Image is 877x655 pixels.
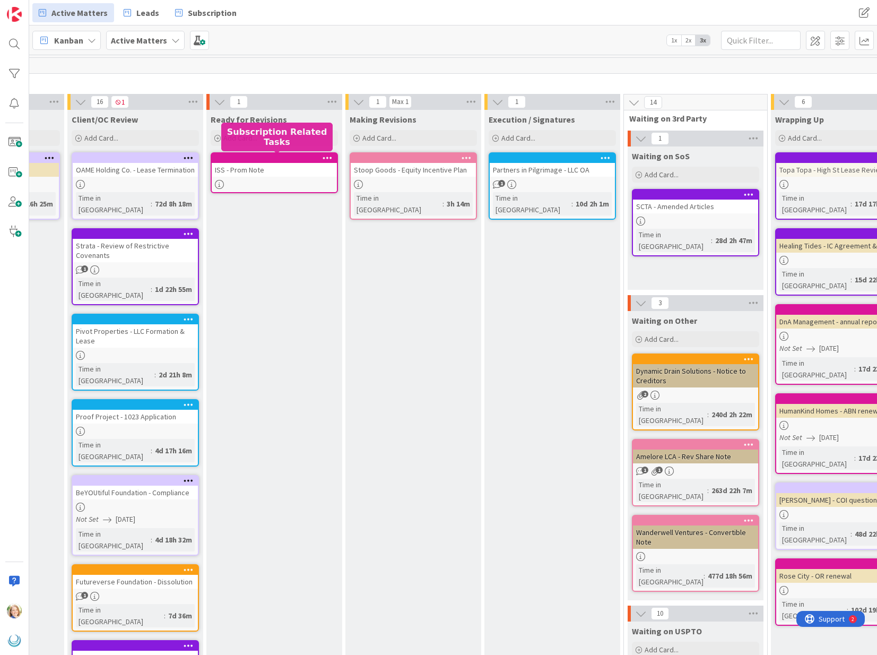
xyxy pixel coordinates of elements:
[489,114,575,125] span: Execution / Signatures
[76,278,151,301] div: Time in [GEOGRAPHIC_DATA]
[73,239,198,262] div: Strata - Review of Restrictive Covenants
[151,445,152,456] span: :
[489,152,616,220] a: Partners in Pilgrimage - LLC OATime in [GEOGRAPHIC_DATA]:10d 2h 1m
[501,133,535,143] span: Add Card...
[7,7,22,22] img: Visit kanbanzone.com
[442,198,444,210] span: :
[490,153,615,177] div: Partners in Pilgrimage - LLC OA
[73,153,198,177] div: OAME Holding Co. - Lease Termination
[629,113,754,124] span: Waiting on 3rd Party
[633,525,758,549] div: Wanderwell Ventures - Convertible Note
[73,476,198,499] div: BeYOUtiful Foundation - Compliance
[91,96,109,108] span: 16
[633,355,758,387] div: Dynamic Drain Solutions - Notice to Creditors
[166,610,195,622] div: 7d 36m
[444,198,473,210] div: 3h 14m
[154,369,156,381] span: :
[116,514,135,525] span: [DATE]
[850,274,852,286] span: :
[54,34,83,47] span: Kanban
[81,592,88,599] span: 1
[681,35,696,46] span: 2x
[704,570,705,582] span: :
[794,96,812,108] span: 6
[72,228,199,305] a: Strata - Review of Restrictive CovenantsTime in [GEOGRAPHIC_DATA]:1d 22h 55m
[788,133,822,143] span: Add Card...
[633,190,758,213] div: SCTA - Amended Articles
[84,133,118,143] span: Add Card...
[73,229,198,262] div: Strata - Review of Restrictive Covenants
[73,324,198,348] div: Pivot Properties - LLC Formation & Lease
[76,363,154,386] div: Time in [GEOGRAPHIC_DATA]
[779,192,850,216] div: Time in [GEOGRAPHIC_DATA]
[350,114,416,125] span: Making Revisions
[152,534,195,546] div: 4d 18h 32m
[707,409,709,420] span: :
[76,604,164,627] div: Time in [GEOGRAPHIC_DATA]
[76,439,151,462] div: Time in [GEOGRAPHIC_DATA]
[847,604,848,616] span: :
[636,403,707,426] div: Time in [GEOGRAPHIC_DATA]
[656,467,663,473] span: 1
[76,192,151,216] div: Time in [GEOGRAPHIC_DATA]
[632,626,702,636] span: Waiting on USPTO
[632,315,697,326] span: Waiting on Other
[10,198,56,210] div: 35d 16h 25m
[571,198,573,210] span: :
[72,564,199,632] a: Futureverse Foundation - DissolutionTime in [GEOGRAPHIC_DATA]:7d 36m
[779,598,847,622] div: Time in [GEOGRAPHIC_DATA]
[779,357,854,381] div: Time in [GEOGRAPHIC_DATA]
[645,170,679,179] span: Add Card...
[632,189,759,256] a: SCTA - Amended ArticlesTime in [GEOGRAPHIC_DATA]:28d 2h 47m
[152,445,195,456] div: 4d 17h 16m
[169,3,243,22] a: Subscription
[709,409,755,420] div: 240d 2h 22m
[644,96,662,109] span: 14
[212,153,337,177] div: ISS - Prom Note
[633,200,758,213] div: SCTA - Amended Articles
[76,514,99,524] i: Not Set
[707,485,709,496] span: :
[819,432,839,443] span: [DATE]
[713,235,755,246] div: 28d 2h 47m
[641,391,648,398] span: 2
[498,180,505,187] span: 1
[850,528,852,540] span: :
[779,433,802,442] i: Not Set
[351,153,476,177] div: Stoop Goods - Equity Incentive Plan
[7,604,22,618] img: AD
[633,440,758,463] div: Amelore LCA - Rev Share Note
[490,163,615,177] div: Partners in Pilgrimage - LLC OA
[32,3,114,22] a: Active Matters
[854,452,856,464] span: :
[362,133,396,143] span: Add Card...
[632,151,690,161] span: Waiting on SoS
[350,152,477,220] a: Stoop Goods - Equity Incentive PlanTime in [GEOGRAPHIC_DATA]:3h 14m
[73,565,198,589] div: Futureverse Foundation - Dissolution
[111,96,129,108] span: 1
[111,35,167,46] b: Active Matters
[645,645,679,654] span: Add Card...
[73,410,198,424] div: Proof Project - 1023 Application
[211,152,338,193] a: ISS - Prom Note
[779,446,854,470] div: Time in [GEOGRAPHIC_DATA]
[81,265,88,272] span: 1
[164,610,166,622] span: :
[117,3,166,22] a: Leads
[72,114,138,125] span: Client/OC Review
[7,633,22,648] img: avatar
[636,564,704,588] div: Time in [GEOGRAPHIC_DATA]
[392,99,409,105] div: Max 1
[55,4,58,13] div: 2
[211,114,287,125] span: Ready for Revisions
[633,516,758,549] div: Wanderwell Ventures - Convertible Note
[151,534,152,546] span: :
[73,163,198,177] div: OAME Holding Co. - Lease Termination
[354,192,442,216] div: Time in [GEOGRAPHIC_DATA]
[73,575,198,589] div: Futureverse Foundation - Dissolution
[779,522,850,546] div: Time in [GEOGRAPHIC_DATA]
[51,6,108,19] span: Active Matters
[212,163,337,177] div: ISS - Prom Note
[775,114,824,125] span: Wrapping Up
[641,467,648,473] span: 1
